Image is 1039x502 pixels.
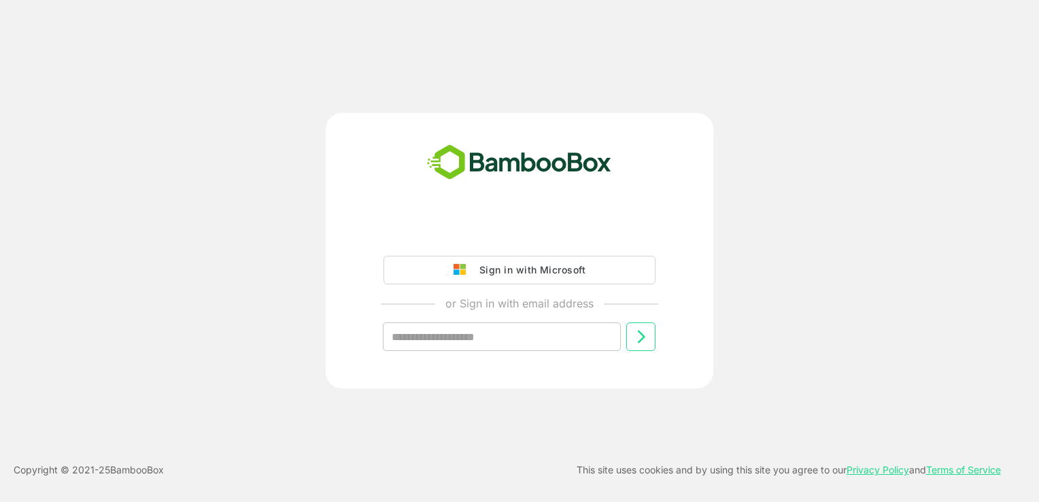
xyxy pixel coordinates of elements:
[577,462,1001,478] p: This site uses cookies and by using this site you agree to our and
[445,295,594,312] p: or Sign in with email address
[14,462,164,478] p: Copyright © 2021- 25 BambooBox
[847,464,909,475] a: Privacy Policy
[473,261,585,279] div: Sign in with Microsoft
[420,140,619,185] img: bamboobox
[926,464,1001,475] a: Terms of Service
[454,264,473,276] img: google
[384,256,655,284] button: Sign in with Microsoft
